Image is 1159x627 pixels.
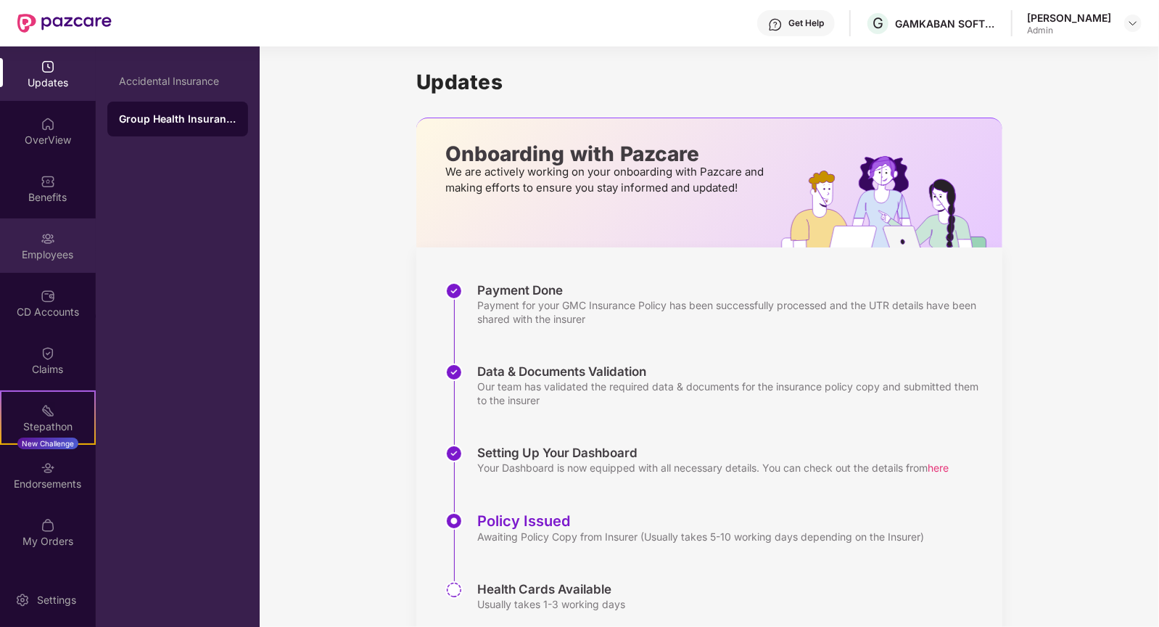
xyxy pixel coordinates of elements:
[477,364,988,380] div: Data & Documents Validation
[41,117,55,131] img: svg+xml;base64,PHN2ZyBpZD0iSG9tZSIgeG1sbnM9Imh0dHA6Ly93d3cudzMub3JnLzIwMDAvc3ZnIiB3aWR0aD0iMjAiIG...
[17,14,112,33] img: New Pazcare Logo
[17,438,78,449] div: New Challenge
[41,461,55,475] img: svg+xml;base64,PHN2ZyBpZD0iRW5kb3JzZW1lbnRzIiB4bWxucz0iaHR0cDovL3d3dy53My5vcmcvMjAwMC9zdmciIHdpZH...
[477,445,949,461] div: Setting Up Your Dashboard
[41,289,55,303] img: svg+xml;base64,PHN2ZyBpZD0iQ0RfQWNjb3VudHMiIGRhdGEtbmFtZT0iQ0QgQWNjb3VudHMiIHhtbG5zPSJodHRwOi8vd3...
[477,597,625,611] div: Usually takes 1-3 working days
[781,156,1002,247] img: hrOnboarding
[41,231,55,246] img: svg+xml;base64,PHN2ZyBpZD0iRW1wbG95ZWVzIiB4bWxucz0iaHR0cDovL3d3dy53My5vcmcvMjAwMC9zdmciIHdpZHRoPS...
[416,70,1002,94] h1: Updates
[477,461,949,475] div: Your Dashboard is now equipped with all necessary details. You can check out the details from
[1027,25,1111,36] div: Admin
[928,462,949,474] span: here
[477,530,924,544] div: Awaiting Policy Copy from Insurer (Usually takes 5-10 working days depending on the Insurer)
[445,147,768,160] p: Onboarding with Pazcare
[477,581,625,597] div: Health Cards Available
[477,512,924,530] div: Policy Issued
[768,17,783,32] img: svg+xml;base64,PHN2ZyBpZD0iSGVscC0zMngzMiIgeG1sbnM9Imh0dHA6Ly93d3cudzMub3JnLzIwMDAvc3ZnIiB3aWR0aD...
[33,593,81,607] div: Settings
[445,512,463,530] img: svg+xml;base64,PHN2ZyBpZD0iU3RlcC1BY3RpdmUtMzJ4MzIiIHhtbG5zPSJodHRwOi8vd3d3LnczLm9yZy8yMDAwL3N2Zy...
[41,60,55,74] img: svg+xml;base64,PHN2ZyBpZD0iVXBkYXRlZCIgeG1sbnM9Imh0dHA6Ly93d3cudzMub3JnLzIwMDAvc3ZnIiB3aWR0aD0iMj...
[788,17,824,29] div: Get Help
[445,164,768,196] p: We are actively working on your onboarding with Pazcare and making efforts to ensure you stay inf...
[41,174,55,189] img: svg+xml;base64,PHN2ZyBpZD0iQmVuZWZpdHMiIHhtbG5zPSJodHRwOi8vd3d3LnczLm9yZy8yMDAwL3N2ZyIgd2lkdGg9Ij...
[445,445,463,462] img: svg+xml;base64,PHN2ZyBpZD0iU3RlcC1Eb25lLTMyeDMyIiB4bWxucz0iaHR0cDovL3d3dy53My5vcmcvMjAwMC9zdmciIH...
[445,581,463,599] img: svg+xml;base64,PHN2ZyBpZD0iU3RlcC1QZW5kaW5nLTMyeDMyIiB4bWxucz0iaHR0cDovL3d3dy53My5vcmcvMjAwMC9zdm...
[1,419,94,434] div: Stepathon
[119,112,236,126] div: Group Health Insurance
[477,380,988,407] div: Our team has validated the required data & documents for the insurance policy copy and submitted ...
[41,518,55,533] img: svg+xml;base64,PHN2ZyBpZD0iTXlfT3JkZXJzIiBkYXRhLW5hbWU9Ik15IE9yZGVycyIgeG1sbnM9Imh0dHA6Ly93d3cudz...
[1027,11,1111,25] div: [PERSON_NAME]
[15,593,30,607] img: svg+xml;base64,PHN2ZyBpZD0iU2V0dGluZy0yMHgyMCIgeG1sbnM9Imh0dHA6Ly93d3cudzMub3JnLzIwMDAvc3ZnIiB3aW...
[477,298,988,326] div: Payment for your GMC Insurance Policy has been successfully processed and the UTR details have be...
[895,17,997,30] div: GAMKABAN SOFTWARE PRIVATE LIMITED
[41,403,55,418] img: svg+xml;base64,PHN2ZyB4bWxucz0iaHR0cDovL3d3dy53My5vcmcvMjAwMC9zdmciIHdpZHRoPSIyMSIgaGVpZ2h0PSIyMC...
[119,75,236,87] div: Accidental Insurance
[445,364,463,381] img: svg+xml;base64,PHN2ZyBpZD0iU3RlcC1Eb25lLTMyeDMyIiB4bWxucz0iaHR0cDovL3d3dy53My5vcmcvMjAwMC9zdmciIH...
[41,346,55,361] img: svg+xml;base64,PHN2ZyBpZD0iQ2xhaW0iIHhtbG5zPSJodHRwOi8vd3d3LnczLm9yZy8yMDAwL3N2ZyIgd2lkdGg9IjIwIi...
[1127,17,1139,29] img: svg+xml;base64,PHN2ZyBpZD0iRHJvcGRvd24tMzJ4MzIiIHhtbG5zPSJodHRwOi8vd3d3LnczLm9yZy8yMDAwL3N2ZyIgd2...
[477,282,988,298] div: Payment Done
[445,282,463,300] img: svg+xml;base64,PHN2ZyBpZD0iU3RlcC1Eb25lLTMyeDMyIiB4bWxucz0iaHR0cDovL3d3dy53My5vcmcvMjAwMC9zdmciIH...
[873,15,883,32] span: G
